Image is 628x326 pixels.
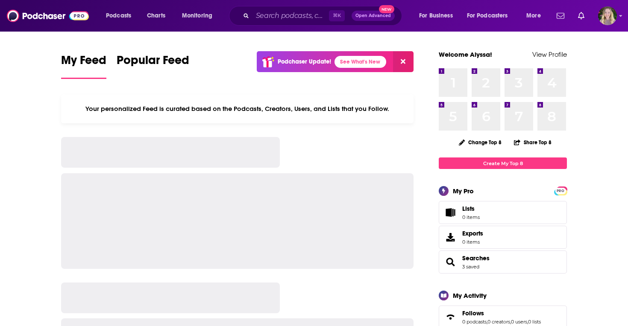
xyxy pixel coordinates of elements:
[510,319,511,325] span: ,
[453,187,474,195] div: My Pro
[528,319,541,325] a: 0 lists
[575,9,588,23] a: Show notifications dropdown
[439,157,567,169] a: Create My Top 8
[442,231,459,243] span: Exports
[379,5,394,13] span: New
[461,9,520,23] button: open menu
[117,53,189,79] a: Popular Feed
[555,187,566,194] a: PRO
[61,53,106,73] span: My Feed
[462,205,475,212] span: Lists
[598,6,617,25] button: Show profile menu
[100,9,142,23] button: open menu
[442,207,459,218] span: Lists
[462,230,483,237] span: Exports
[182,10,212,22] span: Monitoring
[462,309,484,317] span: Follows
[7,8,89,24] img: Podchaser - Follow, Share and Rate Podcasts
[462,309,541,317] a: Follows
[520,9,552,23] button: open menu
[237,6,410,26] div: Search podcasts, credits, & more...
[462,205,480,212] span: Lists
[413,9,464,23] button: open menu
[61,94,414,123] div: Your personalized Feed is curated based on the Podcasts, Creators, Users, and Lists that you Follow.
[439,201,567,224] a: Lists
[462,239,483,245] span: 0 items
[462,264,479,270] a: 3 saved
[467,10,508,22] span: For Podcasters
[462,214,480,220] span: 0 items
[439,226,567,249] a: Exports
[352,11,395,21] button: Open AdvancedNew
[61,53,106,79] a: My Feed
[514,134,552,151] button: Share Top 8
[511,319,527,325] a: 0 users
[462,319,487,325] a: 0 podcasts
[487,319,510,325] a: 0 creators
[526,10,541,22] span: More
[147,10,165,22] span: Charts
[252,9,329,23] input: Search podcasts, credits, & more...
[106,10,131,22] span: Podcasts
[532,50,567,58] a: View Profile
[487,319,487,325] span: ,
[442,311,459,323] a: Follows
[176,9,223,23] button: open menu
[442,256,459,268] a: Searches
[439,250,567,274] span: Searches
[527,319,528,325] span: ,
[278,58,331,65] p: Podchaser Update!
[419,10,453,22] span: For Business
[335,56,386,68] a: See What's New
[598,6,617,25] span: Logged in as lauren19365
[439,50,492,58] a: Welcome Alyssa!
[141,9,170,23] a: Charts
[355,14,391,18] span: Open Advanced
[462,254,490,262] a: Searches
[553,9,568,23] a: Show notifications dropdown
[453,291,487,300] div: My Activity
[329,10,345,21] span: ⌘ K
[598,6,617,25] img: User Profile
[454,137,507,148] button: Change Top 8
[117,53,189,73] span: Popular Feed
